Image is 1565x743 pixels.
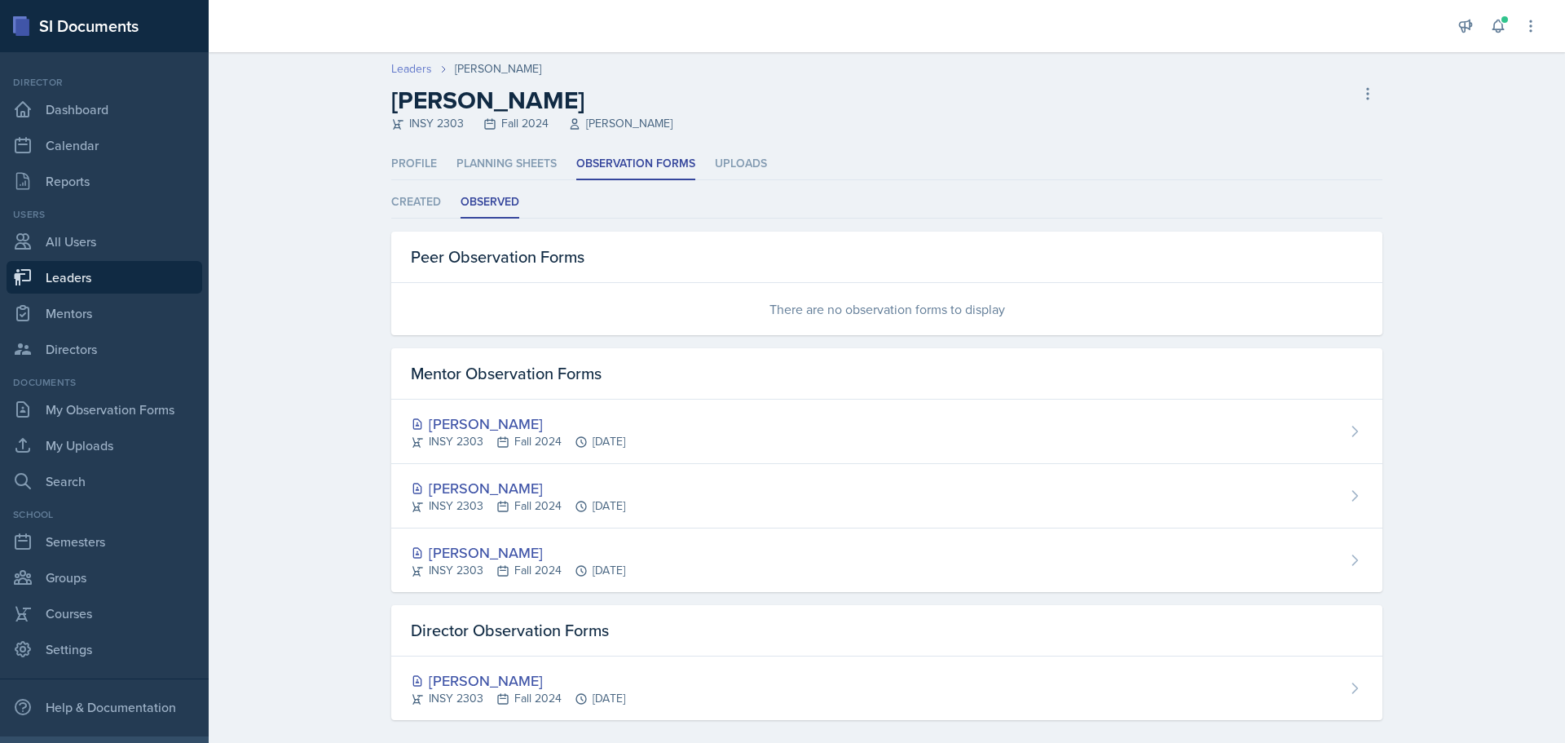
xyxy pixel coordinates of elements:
[411,542,625,564] div: [PERSON_NAME]
[411,690,625,707] div: INSY 2303 Fall 2024 [DATE]
[391,283,1382,335] div: There are no observation forms to display
[7,297,202,329] a: Mentors
[7,691,202,723] div: Help & Documentation
[411,433,625,450] div: INSY 2303 Fall 2024 [DATE]
[411,562,625,579] div: INSY 2303 Fall 2024 [DATE]
[7,93,202,126] a: Dashboard
[391,60,432,77] a: Leaders
[7,225,202,258] a: All Users
[391,605,1382,657] div: Director Observation Forms
[391,348,1382,400] div: Mentor Observation Forms
[7,333,202,365] a: Directors
[391,529,1382,592] a: [PERSON_NAME] INSY 2303Fall 2024[DATE]
[411,670,625,692] div: [PERSON_NAME]
[7,597,202,630] a: Courses
[461,187,519,219] li: Observed
[7,393,202,426] a: My Observation Forms
[7,165,202,197] a: Reports
[391,86,672,115] h2: [PERSON_NAME]
[411,477,625,499] div: [PERSON_NAME]
[7,561,202,594] a: Groups
[391,187,441,219] li: Created
[576,148,695,180] li: Observation Forms
[7,429,202,462] a: My Uploads
[7,375,202,390] div: Documents
[391,115,672,132] div: INSY 2303 Fall 2024 [PERSON_NAME]
[7,633,202,666] a: Settings
[391,400,1382,464] a: [PERSON_NAME] INSY 2303Fall 2024[DATE]
[7,75,202,90] div: Director
[456,148,557,180] li: Planning Sheets
[7,525,202,558] a: Semesters
[391,657,1382,720] a: [PERSON_NAME] INSY 2303Fall 2024[DATE]
[411,498,625,515] div: INSY 2303 Fall 2024 [DATE]
[7,261,202,294] a: Leaders
[391,232,1382,283] div: Peer Observation Forms
[391,464,1382,529] a: [PERSON_NAME] INSY 2303Fall 2024[DATE]
[455,60,541,77] div: [PERSON_NAME]
[7,465,202,498] a: Search
[411,413,625,435] div: [PERSON_NAME]
[7,507,202,522] div: School
[391,148,437,180] li: Profile
[715,148,767,180] li: Uploads
[7,129,202,161] a: Calendar
[7,207,202,222] div: Users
